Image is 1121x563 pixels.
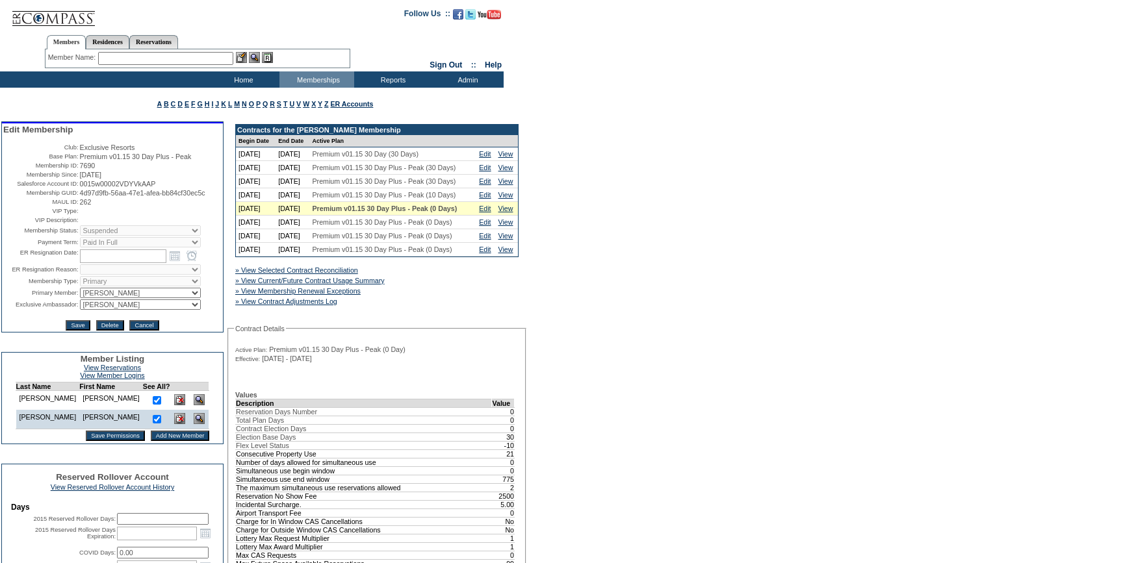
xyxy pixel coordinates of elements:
[276,188,309,202] td: [DATE]
[498,177,513,185] a: View
[236,175,276,188] td: [DATE]
[313,205,457,212] span: Premium v01.15 30 Day Plus - Peak (0 Days)
[324,100,329,108] a: Z
[80,180,156,188] span: 0015w00002VDYVkAAP
[236,449,492,458] td: Consecutive Property Use
[185,100,189,108] a: E
[313,232,452,240] span: Premium v01.15 30 Day Plus - Peak (0 Days)
[471,60,476,69] span: ::
[236,542,492,551] td: Lottery Max Award Multiplier
[236,442,289,449] span: Flex Level Status
[492,466,515,475] td: 0
[79,410,143,429] td: [PERSON_NAME]
[86,431,145,441] input: Save Permissions
[313,177,456,185] span: Premium v01.15 30 Day Plus - Peak (30 Days)
[3,249,79,263] td: ER Resignation Date:
[492,449,515,458] td: 21
[492,407,515,416] td: 0
[236,551,492,559] td: Max CAS Requests
[47,35,86,49] a: Members
[16,410,79,429] td: [PERSON_NAME]
[3,198,79,206] td: MAUL ID:
[235,355,260,363] span: Effective:
[3,288,79,298] td: Primary Member:
[479,218,491,226] a: Edit
[313,245,452,253] span: Premium v01.15 30 Day Plus - Peak (0 Days)
[276,147,309,161] td: [DATE]
[276,243,309,256] td: [DATE]
[79,549,116,556] label: COVID Days:
[262,355,312,362] span: [DATE] - [DATE]
[235,277,385,284] a: » View Current/Future Contract Usage Summary
[235,346,267,354] span: Active Plan:
[236,188,276,202] td: [DATE]
[96,320,124,331] input: Delete
[453,9,463,19] img: Become our fan on Facebook
[3,225,79,236] td: Membership Status:
[313,150,419,158] span: Premium v01.15 30 Day (30 Days)
[479,164,491,171] a: Edit
[80,198,92,206] span: 262
[194,394,205,405] img: View Dashboard
[235,266,358,274] a: » View Selected Contract Reconciliation
[276,135,309,147] td: End Date
[79,382,143,391] td: First Name
[234,100,240,108] a: M
[485,60,502,69] a: Help
[185,249,199,263] a: Open the time view popup.
[80,144,135,151] span: Exclusive Resorts
[143,382,170,391] td: See All?
[498,191,513,199] a: View
[236,161,276,175] td: [DATE]
[84,364,141,371] a: View Reservations
[479,191,491,199] a: Edit
[498,232,513,240] a: View
[198,526,213,540] a: Open the calendar popup.
[303,100,309,108] a: W
[492,542,515,551] td: 1
[313,191,456,199] span: Premium v01.15 30 Day Plus - Peak (10 Days)
[498,205,513,212] a: View
[129,320,159,331] input: Cancel
[236,125,518,135] td: Contracts for the [PERSON_NAME] Membership
[310,135,477,147] td: Active Plan
[311,100,316,108] a: X
[3,171,79,179] td: Membership Since:
[492,432,515,441] td: 30
[492,399,515,407] td: Value
[277,100,281,108] a: S
[262,52,273,63] img: Reservations
[80,171,102,179] span: [DATE]
[236,508,492,517] td: Airport Transport Fee
[174,394,185,405] img: Delete
[236,147,276,161] td: [DATE]
[236,52,247,63] img: b_edit.gif
[3,153,79,160] td: Base Plan:
[465,13,476,21] a: Follow us on Twitter
[498,164,513,171] a: View
[3,237,79,247] td: Payment Term:
[205,100,210,108] a: H
[242,100,247,108] a: N
[492,483,515,492] td: 2
[3,180,79,188] td: Salesforce Account ID:
[3,264,79,275] td: ER Resignation Reason:
[479,232,491,240] a: Edit
[453,13,463,21] a: Become our fan on Facebook
[235,391,257,399] b: Values
[478,10,501,19] img: Subscribe to our YouTube Channel
[492,508,515,517] td: 0
[80,189,205,197] span: 4d97d9fb-56aa-47e1-afea-bb84cf30ec5c
[330,100,373,108] a: ER Accounts
[236,416,284,424] span: Total Plan Days
[270,100,275,108] a: R
[236,135,276,147] td: Begin Date
[430,60,462,69] a: Sign Out
[236,216,276,229] td: [DATE]
[498,245,513,253] a: View
[276,229,309,243] td: [DATE]
[492,458,515,466] td: 0
[236,517,492,525] td: Charge for In Window CAS Cancellations
[492,517,515,525] td: No
[296,100,301,108] a: V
